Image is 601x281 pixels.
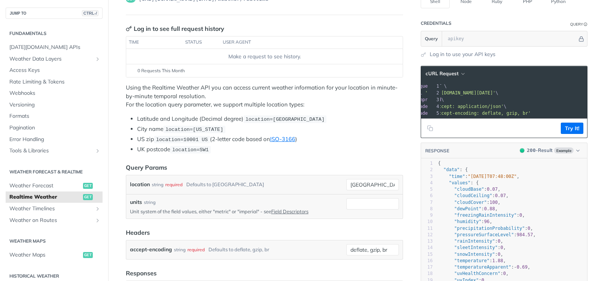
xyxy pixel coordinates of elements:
[444,31,577,46] input: apikey
[95,217,101,223] button: Show subpages for Weather on Routes
[130,244,172,255] label: accept-encoding
[6,238,103,245] h2: Weather Maps
[570,21,587,27] div: QueryInformation
[9,44,101,51] span: [DATE][DOMAIN_NAME] APIs
[421,31,442,46] button: Query
[438,206,498,211] span: : ,
[245,117,325,122] span: location=[GEOGRAPHIC_DATA]
[421,160,433,167] div: 1
[443,167,459,172] span: "data"
[554,147,574,153] span: Example
[454,200,487,205] span: "cloudCover"
[137,125,403,134] li: City name
[9,217,93,224] span: Weather on Routes
[430,50,495,58] a: Log in to use your API keys
[425,90,495,96] span: '[URL][DOMAIN_NAME][DATE]'
[584,23,587,26] i: Information
[144,199,156,206] div: string
[433,111,531,116] span: 'accept-encoding: deflate, gzip, br'
[454,271,500,276] span: "uvHealthConcern"
[6,191,103,203] a: Realtime Weatherget
[9,205,93,213] span: Weather Timelines
[6,88,103,99] a: Webhooks
[454,245,498,250] span: "sleetIntensity"
[9,67,101,74] span: Access Keys
[9,147,93,155] span: Tools & Libraries
[438,180,479,185] span: : {
[421,180,433,186] div: 4
[6,30,103,37] h2: Fundamentals
[484,219,489,224] span: 96
[6,65,103,76] a: Access Keys
[6,169,103,175] h2: Weather Forecast & realtime
[165,179,183,190] div: required
[9,101,101,109] span: Versioning
[438,213,525,218] span: : ,
[517,264,528,270] span: 0.69
[421,232,433,238] div: 12
[438,252,503,257] span: : ,
[438,167,468,172] span: : {
[438,264,530,270] span: : ,
[95,148,101,154] button: Show subpages for Tools & Libraries
[421,245,433,251] div: 14
[83,252,93,258] span: get
[527,147,536,153] span: 200
[9,112,101,120] span: Formats
[6,180,103,191] a: Weather Forecastget
[395,84,447,89] span: GET \
[9,90,101,97] span: Webhooks
[6,111,103,122] a: Formats
[421,238,433,245] div: 13
[438,174,519,179] span: : ,
[9,136,101,143] span: Error Handling
[9,124,101,132] span: Pagination
[130,198,142,206] label: units
[454,226,525,231] span: "precipitationProbability"
[454,206,481,211] span: "dewPoint"
[489,200,498,205] span: 100
[427,103,440,110] div: 4
[427,110,440,117] div: 5
[423,70,467,77] button: cURL Request
[498,252,500,257] span: 0
[454,213,516,218] span: "freezingRainIntensity"
[6,215,103,226] a: Weather on RoutesShow subpages for Weather on Routes
[438,193,509,198] span: : ,
[487,187,498,192] span: 0.07
[9,55,93,63] span: Weather Data Layers
[270,135,295,143] a: ISO-3166
[421,167,433,173] div: 2
[421,251,433,258] div: 15
[427,83,440,90] div: 1
[438,238,503,244] span: : ,
[570,21,583,27] div: Query
[83,194,93,200] span: get
[172,147,208,153] span: location=SW1
[421,212,433,219] div: 9
[208,244,269,255] div: Defaults to deflate, gzip, br
[126,24,224,33] div: Log in to see full request history
[82,10,98,16] span: CTRL-/
[427,96,440,103] div: 3
[6,8,103,19] button: JUMP TOCTRL-/
[484,206,495,211] span: 0.88
[83,183,93,189] span: get
[433,104,504,109] span: 'accept: application/json'
[421,173,433,180] div: 3
[130,208,343,215] p: Unit system of the field values, either "metric" or "imperial" - see
[174,244,186,255] div: string
[425,147,450,155] button: RESPONSE
[500,245,503,250] span: 0
[152,179,163,190] div: string
[454,238,495,244] span: "rainIntensity"
[527,147,553,154] div: - Result
[438,219,492,224] span: : ,
[6,53,103,65] a: Weather Data LayersShow subpages for Weather Data Layers
[421,20,452,26] div: Credentials
[126,26,132,32] svg: Key
[520,148,524,153] span: 200
[425,123,435,134] button: Copy to clipboard
[449,174,465,179] span: "time"
[130,179,150,190] label: location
